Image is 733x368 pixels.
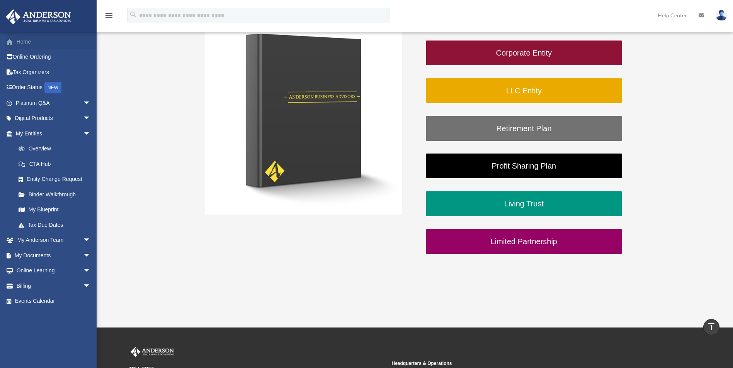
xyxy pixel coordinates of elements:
a: Tax Organizers [5,64,102,80]
a: Order StatusNEW [5,80,102,96]
img: User Pic [716,10,727,21]
a: vertical_align_top [703,319,719,335]
a: Online Learningarrow_drop_down [5,263,102,279]
a: Events Calendar [5,294,102,309]
a: Profit Sharing Plan [425,153,622,179]
div: NEW [44,82,61,93]
a: menu [104,14,114,20]
a: Living Trust [425,191,622,217]
a: Entity Change Request [11,172,102,187]
span: arrow_drop_down [83,248,99,263]
a: My Entitiesarrow_drop_down [5,126,102,141]
span: arrow_drop_down [83,111,99,127]
a: Billingarrow_drop_down [5,278,102,294]
img: Anderson Advisors Platinum Portal [3,9,73,24]
img: Anderson Advisors Platinum Portal [129,347,175,357]
a: Digital Productsarrow_drop_down [5,111,102,126]
i: menu [104,11,114,20]
a: My Blueprint [11,202,102,218]
a: Overview [11,141,102,157]
a: Retirement Plan [425,115,622,142]
a: CTA Hub [11,156,102,172]
a: My Anderson Teamarrow_drop_down [5,233,102,248]
span: arrow_drop_down [83,233,99,248]
a: Platinum Q&Aarrow_drop_down [5,95,102,111]
a: Tax Due Dates [11,217,102,233]
a: Online Ordering [5,49,102,65]
a: Home [5,34,102,49]
span: arrow_drop_down [83,95,99,111]
a: Limited Partnership [425,228,622,255]
a: LLC Entity [425,78,622,104]
small: Headquarters & Operations [392,360,649,368]
a: Binder Walkthrough [11,187,99,202]
span: arrow_drop_down [83,278,99,294]
span: arrow_drop_down [83,126,99,142]
a: My Documentsarrow_drop_down [5,248,102,263]
i: search [129,10,138,19]
i: vertical_align_top [707,322,716,331]
a: Corporate Entity [425,40,622,66]
span: arrow_drop_down [83,263,99,279]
